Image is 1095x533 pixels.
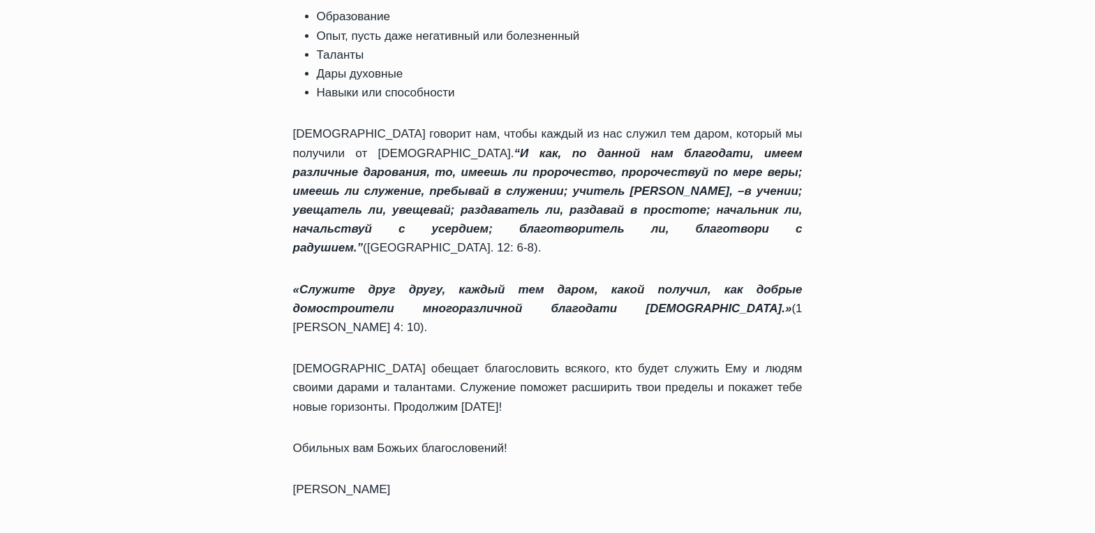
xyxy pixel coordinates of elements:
p: [DEMOGRAPHIC_DATA] говорит нам, чтобы каждый из нас служил тем даром, который мы получили от [DEM... [293,124,803,257]
p: Обильных вам Божьих благословений! [293,439,803,458]
p: Опыт, пусть даже негативный или болезненный [317,27,803,45]
strong: “И как, по данной нам благодати, имеем различные дарования, то, имеешь ли пророчество, пророчеств... [293,147,803,255]
p: [DEMOGRAPHIC_DATA] обещает благословить всякого, кто будет служить Ему и людям своими дарами и та... [293,359,803,416]
p: Таланты [317,45,803,64]
p: [PERSON_NAME] [293,480,803,499]
strong: «Служите друг другу, каждый тем даром, какой получил, как добрые домостроители многоразличной бла... [293,283,803,315]
p: Навыки или способности [317,83,803,102]
p: Образование [317,7,803,26]
p: (1 [PERSON_NAME] 4: 10). [293,280,803,337]
p: Дары духовные [317,64,803,83]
